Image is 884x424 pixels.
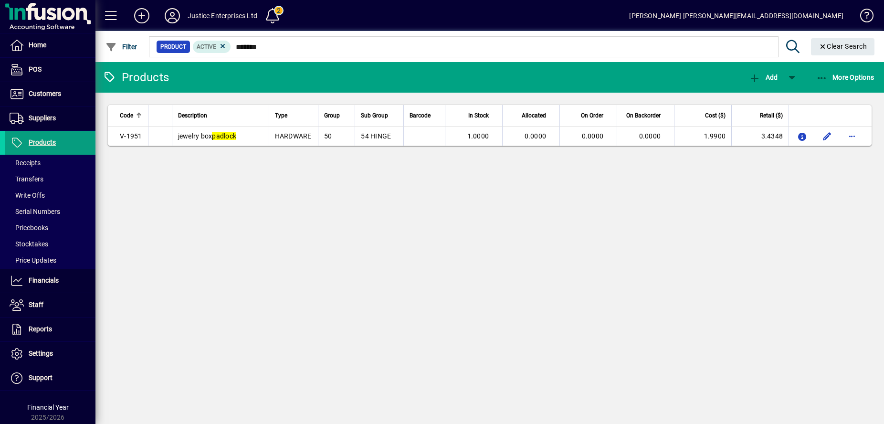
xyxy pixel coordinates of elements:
span: Suppliers [29,114,56,122]
span: V-1951 [120,132,142,140]
a: Stocktakes [5,236,95,252]
button: More Options [814,69,877,86]
span: Price Updates [10,256,56,264]
span: Code [120,110,133,121]
span: On Order [581,110,603,121]
a: Pricebooks [5,220,95,236]
a: Transfers [5,171,95,187]
a: POS [5,58,95,82]
span: Reports [29,325,52,333]
mat-chip: Activation Status: Active [193,41,231,53]
span: Serial Numbers [10,208,60,215]
span: Products [29,138,56,146]
span: 54 HINGE [361,132,391,140]
span: Stocktakes [10,240,48,248]
span: 50 [324,132,332,140]
a: Receipts [5,155,95,171]
span: Receipts [10,159,41,167]
span: 0.0000 [582,132,604,140]
button: Profile [157,7,188,24]
span: Group [324,110,340,121]
a: Staff [5,293,95,317]
div: Code [120,110,142,121]
td: 1.9900 [674,127,731,146]
span: Barcode [410,110,431,121]
span: Filter [105,43,137,51]
div: Group [324,110,349,121]
div: Barcode [410,110,439,121]
div: On Backorder [623,110,669,121]
span: HARDWARE [275,132,312,140]
em: padlock [212,132,236,140]
a: Suppliers [5,106,95,130]
a: Price Updates [5,252,95,268]
span: Financials [29,276,59,284]
span: 0.0000 [639,132,661,140]
span: Home [29,41,46,49]
a: Write Offs [5,187,95,203]
a: Customers [5,82,95,106]
span: Sub Group [361,110,388,121]
div: Allocated [508,110,555,121]
span: 0.0000 [525,132,547,140]
span: Type [275,110,287,121]
div: Description [178,110,263,121]
button: Add [126,7,157,24]
span: Active [197,43,216,50]
span: Clear Search [819,42,867,50]
div: [PERSON_NAME] [PERSON_NAME][EMAIL_ADDRESS][DOMAIN_NAME] [629,8,843,23]
button: More options [844,128,860,144]
span: Transfers [10,175,43,183]
a: Home [5,33,95,57]
div: On Order [566,110,612,121]
span: Product [160,42,186,52]
span: 1.0000 [467,132,489,140]
span: Write Offs [10,191,45,199]
a: Serial Numbers [5,203,95,220]
button: Filter [103,38,140,55]
span: Add [749,74,778,81]
button: Clear [811,38,875,55]
div: In Stock [451,110,497,121]
a: Settings [5,342,95,366]
span: On Backorder [626,110,661,121]
button: Add [747,69,780,86]
span: Financial Year [27,403,69,411]
div: Sub Group [361,110,398,121]
a: Support [5,366,95,390]
span: Allocated [522,110,546,121]
span: Retail ($) [760,110,783,121]
div: Type [275,110,313,121]
span: Customers [29,90,61,97]
span: Settings [29,350,53,357]
span: In Stock [468,110,489,121]
a: Knowledge Base [853,2,872,33]
div: Justice Enterprises Ltd [188,8,257,23]
button: Edit [820,128,835,144]
a: Financials [5,269,95,293]
span: More Options [816,74,874,81]
div: Products [103,70,169,85]
span: Cost ($) [705,110,726,121]
span: Staff [29,301,43,308]
span: POS [29,65,42,73]
span: jewelry box [178,132,237,140]
span: Pricebooks [10,224,48,232]
a: Reports [5,318,95,341]
span: Description [178,110,207,121]
span: Support [29,374,53,382]
td: 3.4348 [731,127,789,146]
